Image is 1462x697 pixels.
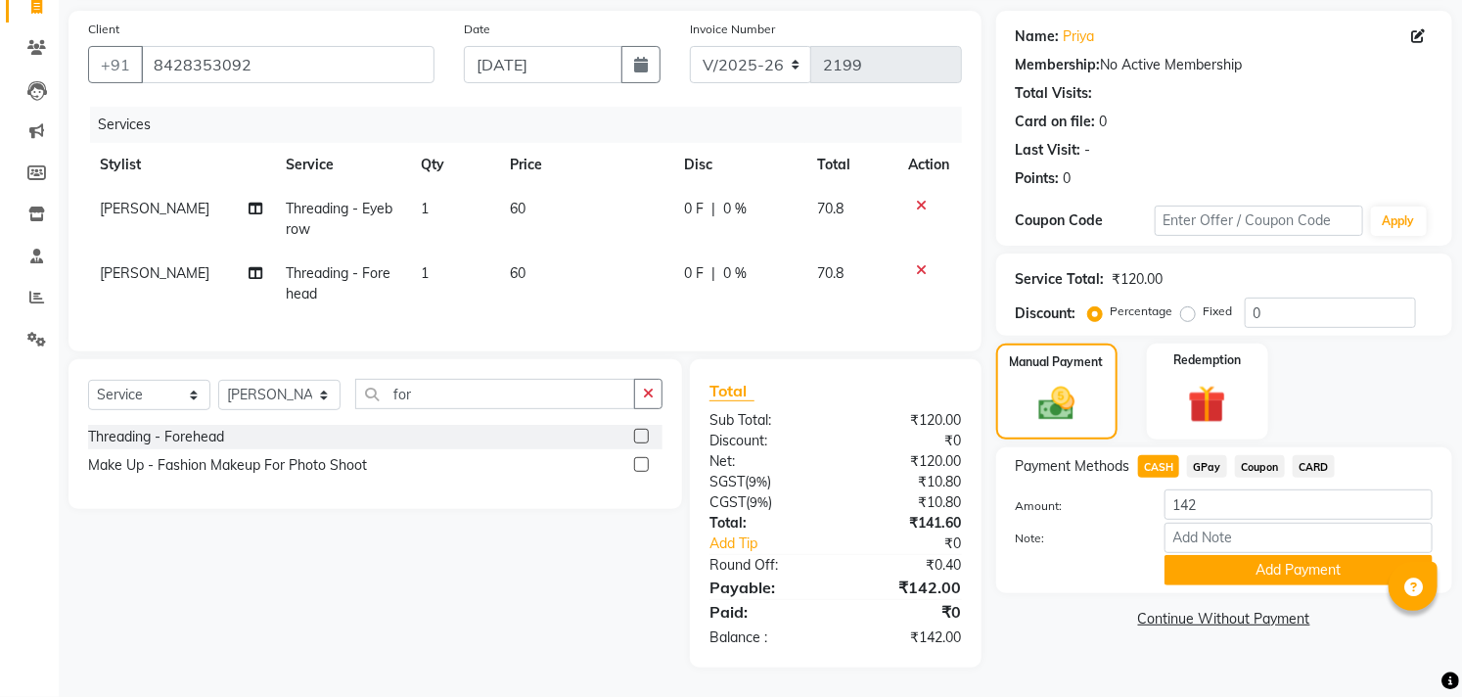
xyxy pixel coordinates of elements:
input: Search by Name/Mobile/Email/Code [141,46,434,83]
div: No Active Membership [1016,55,1433,75]
span: | [711,263,715,284]
div: Threading - Forehead [88,427,224,447]
th: Action [897,143,962,187]
button: Add Payment [1165,555,1433,585]
div: ₹120.00 [1113,269,1164,290]
span: CGST [709,493,746,511]
button: Apply [1371,207,1427,236]
div: Paid: [695,600,836,624]
span: 70.8 [817,264,844,282]
div: Sub Total: [695,410,836,431]
label: Note: [1001,530,1150,547]
span: CASH [1138,455,1180,478]
span: SGST [709,473,745,490]
label: Fixed [1204,302,1233,320]
div: ₹0 [859,534,977,554]
a: Add Tip [695,534,859,554]
div: ₹141.60 [836,513,977,534]
div: ₹0.40 [836,555,977,576]
span: 70.8 [817,200,844,217]
span: 9% [750,494,768,510]
div: ( ) [695,472,836,492]
div: ₹10.80 [836,472,977,492]
input: Amount [1165,489,1433,520]
input: Add Note [1165,523,1433,553]
span: Total [709,381,754,401]
span: 1 [421,200,429,217]
img: _cash.svg [1028,383,1086,425]
div: ₹0 [836,600,977,624]
div: Discount: [695,431,836,451]
span: [PERSON_NAME] [100,264,209,282]
div: Service Total: [1016,269,1105,290]
div: Payable: [695,576,836,599]
th: Stylist [88,143,274,187]
input: Enter Offer / Coupon Code [1155,206,1363,236]
span: CARD [1293,455,1335,478]
div: Last Visit: [1016,140,1081,161]
label: Amount: [1001,497,1150,515]
a: Priya [1064,26,1095,47]
div: ₹120.00 [836,451,977,472]
span: Threading - Eyebrow [286,200,392,238]
label: Percentage [1111,302,1173,320]
div: Total Visits: [1016,83,1093,104]
span: Payment Methods [1016,456,1130,477]
div: ₹142.00 [836,627,977,648]
div: Net: [695,451,836,472]
label: Manual Payment [1010,353,1104,371]
span: 0 F [684,263,704,284]
th: Service [274,143,409,187]
th: Price [498,143,671,187]
div: 0 [1064,168,1072,189]
input: Search or Scan [355,379,635,409]
a: Continue Without Payment [1000,609,1448,629]
th: Total [805,143,896,187]
div: Balance : [695,627,836,648]
img: _gift.svg [1176,381,1238,428]
div: ₹142.00 [836,576,977,599]
span: 0 % [723,199,747,219]
div: Round Off: [695,555,836,576]
div: Make Up - Fashion Makeup For Photo Shoot [88,455,367,476]
span: 1 [421,264,429,282]
label: Client [88,21,119,38]
div: Membership: [1016,55,1101,75]
span: 60 [510,264,525,282]
div: Total: [695,513,836,534]
div: Discount: [1016,303,1076,324]
span: 0 F [684,199,704,219]
div: Services [90,107,977,143]
label: Redemption [1173,351,1241,369]
span: 0 % [723,263,747,284]
div: - [1085,140,1091,161]
label: Date [464,21,490,38]
span: Coupon [1235,455,1285,478]
div: ₹0 [836,431,977,451]
span: | [711,199,715,219]
th: Qty [409,143,499,187]
button: +91 [88,46,143,83]
div: ₹10.80 [836,492,977,513]
div: Coupon Code [1016,210,1155,231]
div: 0 [1100,112,1108,132]
span: Threading - Forehead [286,264,390,302]
div: ₹120.00 [836,410,977,431]
span: 9% [749,474,767,489]
span: GPay [1187,455,1227,478]
label: Invoice Number [690,21,775,38]
span: 60 [510,200,525,217]
div: Points: [1016,168,1060,189]
div: Card on file: [1016,112,1096,132]
th: Disc [672,143,805,187]
span: [PERSON_NAME] [100,200,209,217]
div: Name: [1016,26,1060,47]
div: ( ) [695,492,836,513]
